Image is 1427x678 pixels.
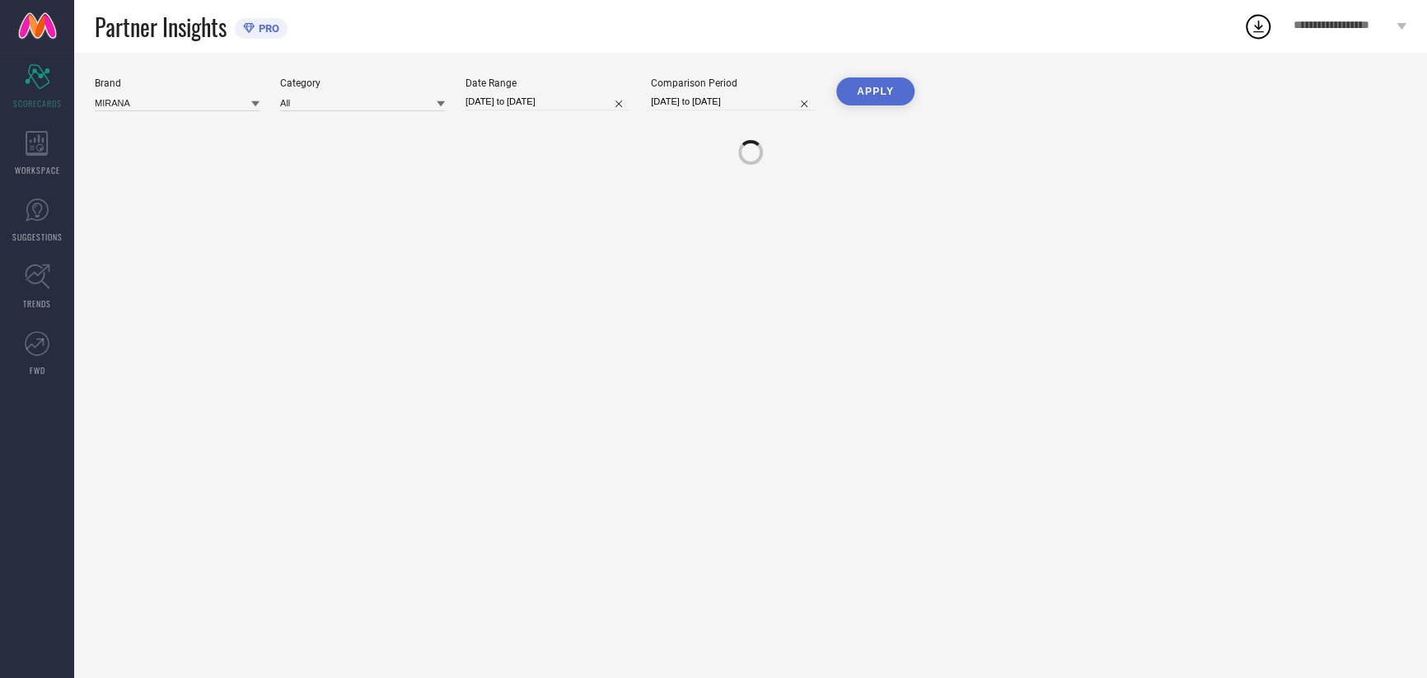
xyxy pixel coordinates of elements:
button: APPLY [836,77,915,105]
div: Comparison Period [651,77,816,89]
div: Category [280,77,445,89]
div: Open download list [1243,12,1273,41]
div: Date Range [466,77,630,89]
span: TRENDS [23,297,51,310]
span: PRO [255,22,279,35]
span: FWD [30,364,45,376]
span: SUGGESTIONS [12,231,63,243]
span: WORKSPACE [15,164,60,176]
div: Brand [95,77,260,89]
input: Select date range [466,93,630,110]
span: SCORECARDS [13,97,62,110]
span: Partner Insights [95,10,227,44]
input: Select comparison period [651,93,816,110]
